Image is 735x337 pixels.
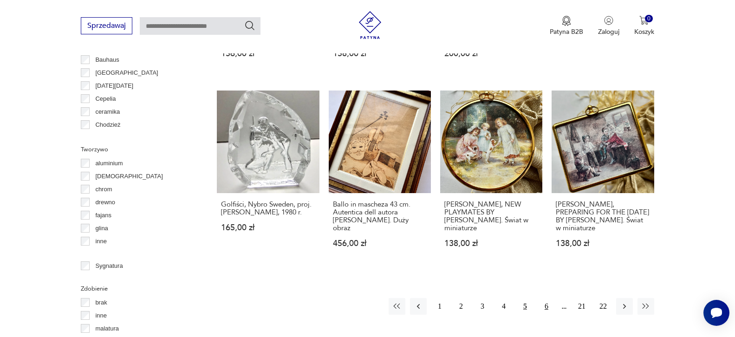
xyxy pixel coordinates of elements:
p: Koszyk [634,27,654,36]
p: Zdobienie [81,284,195,294]
p: Bauhaus [95,55,119,65]
h3: [PERSON_NAME], NEW PLAYMATES BY [PERSON_NAME]. Świat w miniaturze [444,201,538,232]
h3: Golfiści, Nybro Sweden, proj. [PERSON_NAME], 1980 r. [221,201,315,216]
button: Patyna B2B [550,16,583,36]
p: [DATE][DATE] [95,81,133,91]
a: Peter Bates, NEW PLAYMATES BY ERNEST WALBOURN. Świat w miniaturze[PERSON_NAME], NEW PLAYMATES BY ... [440,91,542,265]
p: Cepelia [95,94,116,104]
img: Ikona medalu [562,16,571,26]
img: Ikonka użytkownika [604,16,613,25]
p: kamień [95,249,115,259]
a: Ikona medaluPatyna B2B [550,16,583,36]
p: Patyna B2B [550,27,583,36]
p: ceramika [95,107,120,117]
button: 4 [495,298,512,315]
p: 456,00 zł [333,240,427,247]
p: [GEOGRAPHIC_DATA] [95,68,158,78]
button: 6 [538,298,555,315]
p: 138,00 zł [444,240,538,247]
a: Golfiści, Nybro Sweden, proj. Paul Isling, 1980 r.Golfiści, Nybro Sweden, proj. [PERSON_NAME], 19... [217,91,319,265]
button: 2 [453,298,469,315]
p: glina [95,223,108,233]
p: Chodzież [95,120,120,130]
p: brak [95,298,107,308]
h3: [PERSON_NAME], PREPARING FOR THE [DATE] BY [PERSON_NAME]. Świat w miniaturze [556,201,650,232]
p: inne [95,311,107,321]
a: Sprzedawaj [81,23,132,30]
img: Patyna - sklep z meblami i dekoracjami vintage [356,11,384,39]
p: [DEMOGRAPHIC_DATA] [95,171,163,181]
p: inne [95,236,107,246]
p: chrom [95,184,112,194]
p: 156,00 zł [221,50,315,58]
p: 200,00 zł [444,50,538,58]
p: Tworzywo [81,144,195,155]
button: 0Koszyk [634,16,654,36]
button: Sprzedawaj [81,17,132,34]
button: 5 [517,298,533,315]
p: Zaloguj [598,27,619,36]
p: malatura [95,324,119,334]
img: Ikona koszyka [639,16,649,25]
button: 1 [431,298,448,315]
p: 158,00 zł [333,50,427,58]
p: drewno [95,197,115,207]
p: 165,00 zł [221,224,315,232]
iframe: Smartsupp widget button [703,300,729,326]
p: 138,00 zł [556,240,650,247]
button: Zaloguj [598,16,619,36]
button: 3 [474,298,491,315]
button: 21 [573,298,590,315]
div: 0 [645,15,653,23]
button: Szukaj [244,20,255,31]
p: Sygnatura [95,261,123,271]
button: 22 [595,298,611,315]
p: Ćmielów [95,133,118,143]
h3: Ballo in mascheza 43 cm. Autentica dell autora [PERSON_NAME]. Duży obraz [333,201,427,232]
a: Peter Bates, PREPARING FOR THE CARNIVAL BY EDMUND ADLER. Świat w miniaturze[PERSON_NAME], PREPARI... [552,91,654,265]
a: Ballo in mascheza 43 cm. Autentica dell autora Franco Zallio. Duży obrazBallo in mascheza 43 cm. ... [329,91,431,265]
p: aluminium [95,158,123,168]
p: fajans [95,210,111,220]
